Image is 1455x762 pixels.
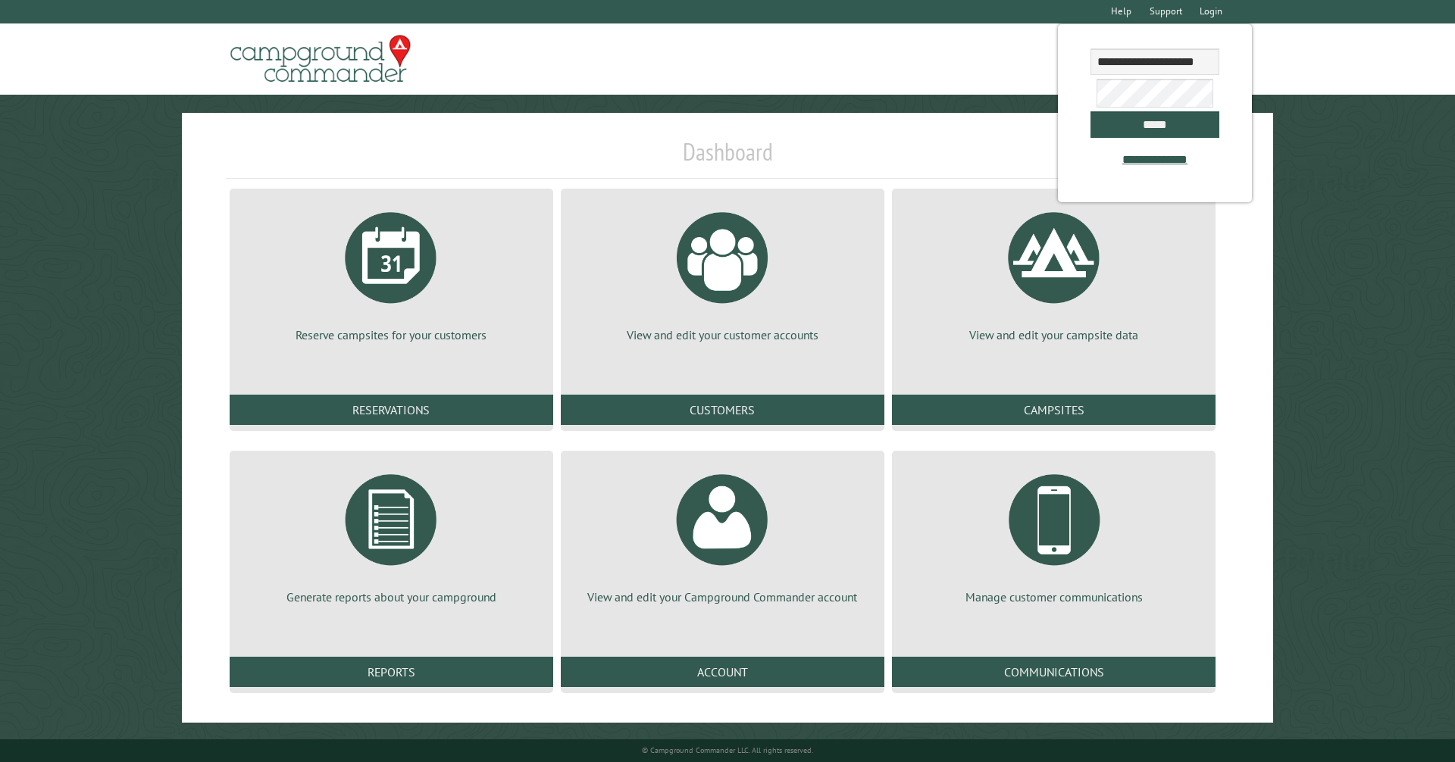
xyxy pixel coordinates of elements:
[248,201,535,343] a: Reserve campsites for your customers
[226,30,415,89] img: Campground Commander
[248,589,535,605] p: Generate reports about your campground
[579,326,866,343] p: View and edit your customer accounts
[230,395,553,425] a: Reservations
[892,657,1216,687] a: Communications
[892,395,1216,425] a: Campsites
[910,201,1197,343] a: View and edit your campsite data
[226,137,1230,179] h1: Dashboard
[910,463,1197,605] a: Manage customer communications
[579,463,866,605] a: View and edit your Campground Commander account
[561,395,884,425] a: Customers
[248,326,535,343] p: Reserve campsites for your customers
[910,326,1197,343] p: View and edit your campsite data
[248,463,535,605] a: Generate reports about your campground
[910,589,1197,605] p: Manage customer communications
[642,745,813,755] small: © Campground Commander LLC. All rights reserved.
[230,657,553,687] a: Reports
[579,589,866,605] p: View and edit your Campground Commander account
[561,657,884,687] a: Account
[579,201,866,343] a: View and edit your customer accounts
